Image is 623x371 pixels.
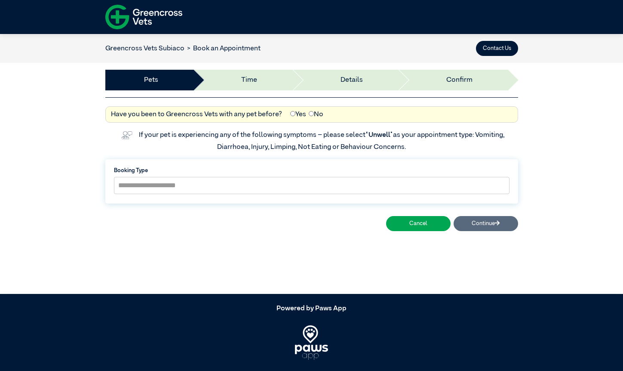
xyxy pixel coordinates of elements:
[139,132,506,151] label: If your pet is experiencing any of the following symptoms – please select as your appointment typ...
[111,109,282,120] label: Have you been to Greencross Vets with any pet before?
[184,43,261,54] li: Book an Appointment
[386,216,451,231] button: Cancel
[105,43,261,54] nav: breadcrumb
[105,45,184,52] a: Greencross Vets Subiaco
[144,75,158,85] a: Pets
[295,325,328,360] img: PawsApp
[365,132,393,139] span: “Unwell”
[105,305,518,313] h5: Powered by Paws App
[290,111,295,116] input: Yes
[114,167,509,175] label: Booking Type
[290,109,306,120] label: Yes
[119,128,135,142] img: vet
[105,2,182,32] img: f-logo
[476,41,518,56] button: Contact Us
[309,109,323,120] label: No
[309,111,314,116] input: No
